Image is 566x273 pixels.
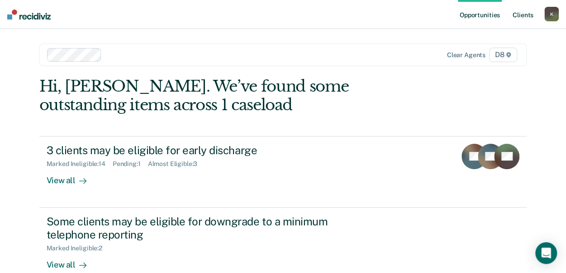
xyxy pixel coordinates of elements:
[447,51,485,59] div: Clear agents
[47,252,97,270] div: View all
[39,77,429,114] div: Hi, [PERSON_NAME]. We’ve found some outstanding items across 1 caseload
[148,160,205,168] div: Almost Eligible : 3
[47,168,97,185] div: View all
[489,48,518,62] span: D8
[535,242,557,264] div: Open Intercom Messenger
[47,215,364,241] div: Some clients may be eligible for downgrade to a minimum telephone reporting
[47,244,109,252] div: Marked Ineligible : 2
[544,7,559,21] button: K
[7,10,51,19] img: Recidiviz
[113,160,148,168] div: Pending : 1
[47,144,364,157] div: 3 clients may be eligible for early discharge
[39,136,527,208] a: 3 clients may be eligible for early dischargeMarked Ineligible:14Pending:1Almost Eligible:3View all
[47,160,113,168] div: Marked Ineligible : 14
